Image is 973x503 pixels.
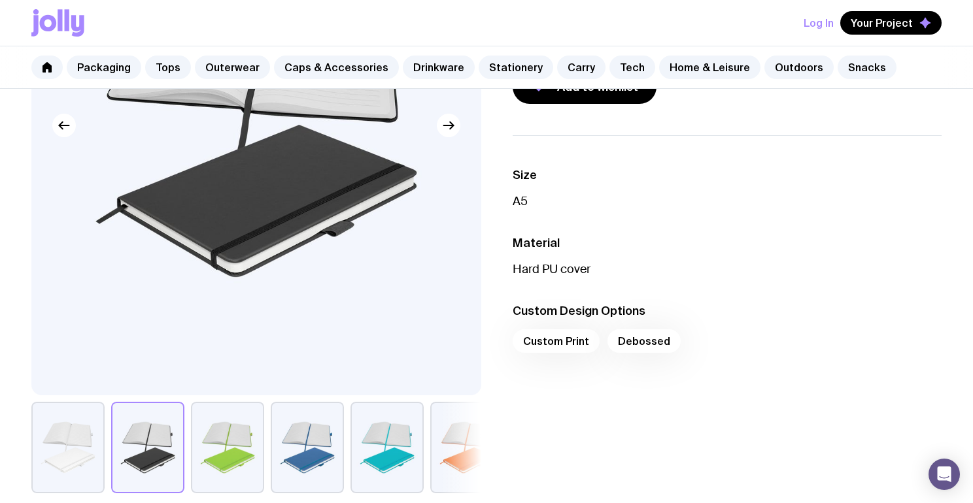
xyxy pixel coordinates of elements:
[804,11,834,35] button: Log In
[67,56,141,79] a: Packaging
[929,459,960,490] div: Open Intercom Messenger
[659,56,760,79] a: Home & Leisure
[513,235,942,251] h3: Material
[840,11,942,35] button: Your Project
[274,56,399,79] a: Caps & Accessories
[513,193,942,209] p: A5
[479,56,553,79] a: Stationery
[513,303,942,319] h3: Custom Design Options
[403,56,475,79] a: Drinkware
[145,56,191,79] a: Tops
[851,16,913,29] span: Your Project
[195,56,270,79] a: Outerwear
[609,56,655,79] a: Tech
[513,261,942,277] p: Hard PU cover
[557,56,606,79] a: Carry
[764,56,834,79] a: Outdoors
[838,56,896,79] a: Snacks
[513,167,942,183] h3: Size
